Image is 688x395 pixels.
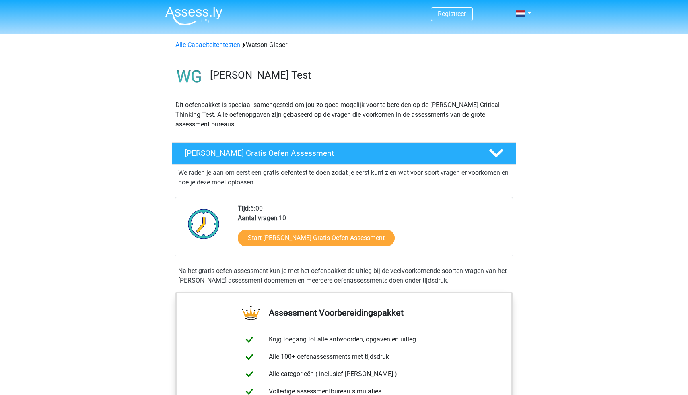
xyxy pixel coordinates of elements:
img: Klok [183,204,224,244]
p: Dit oefenpakket is speciaal samengesteld om jou zo goed mogelijk voor te bereiden op de [PERSON_N... [175,100,513,129]
img: Assessly [165,6,222,25]
div: Watson Glaser [172,40,516,50]
a: Start [PERSON_NAME] Gratis Oefen Assessment [238,230,395,246]
h4: [PERSON_NAME] Gratis Oefen Assessment [185,149,476,158]
a: Registreer [438,10,466,18]
b: Tijd: [238,205,250,212]
h3: [PERSON_NAME] Test [210,69,510,81]
img: watson glaser [172,60,206,94]
a: Alle Capaciteitentesten [175,41,240,49]
a: [PERSON_NAME] Gratis Oefen Assessment [169,142,519,165]
div: Na het gratis oefen assessment kun je met het oefenpakket de uitleg bij de veelvoorkomende soorte... [175,266,513,285]
p: We raden je aan om eerst een gratis oefentest te doen zodat je eerst kunt zien wat voor soort vra... [178,168,510,187]
div: 6:00 10 [232,204,512,256]
b: Aantal vragen: [238,214,279,222]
